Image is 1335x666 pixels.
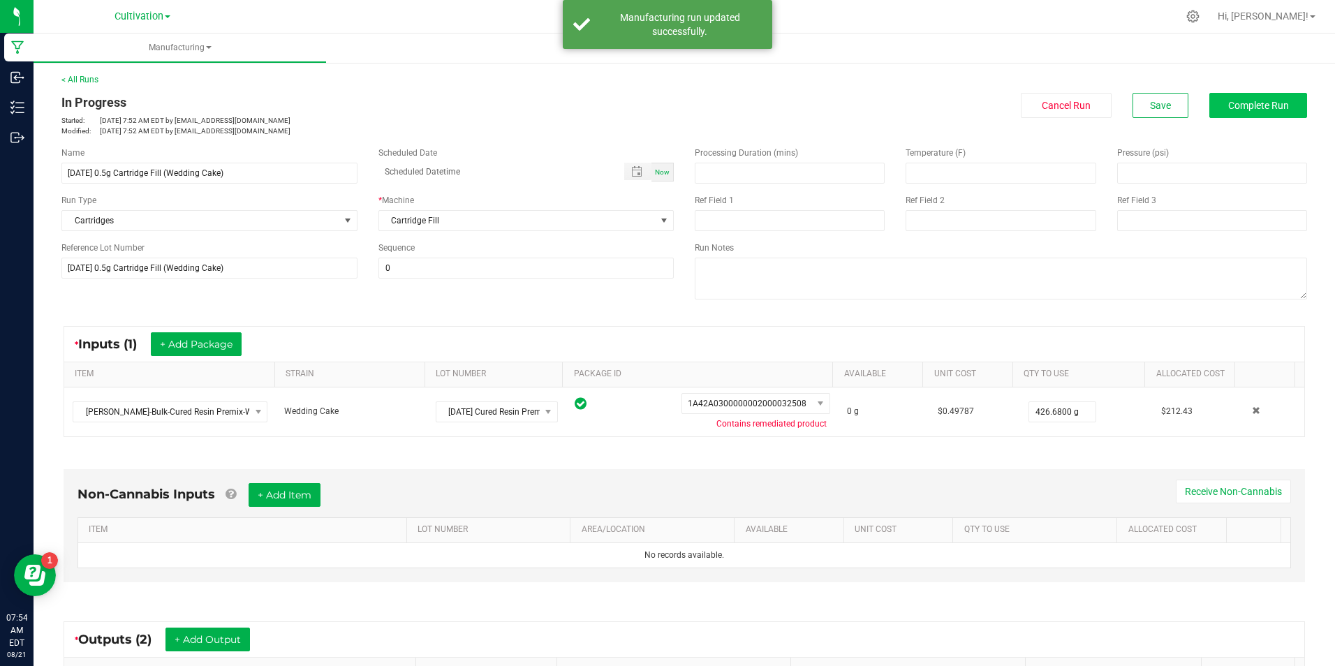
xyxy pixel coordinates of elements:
[1133,93,1188,118] button: Save
[78,543,1290,568] td: No records available.
[10,40,24,54] inline-svg: Manufacturing
[964,524,1112,535] a: QTY TO USESortable
[61,115,674,126] p: [DATE] 7:52 AM EDT by [EMAIL_ADDRESS][DOMAIN_NAME]
[938,406,974,416] span: $0.49787
[382,195,414,205] span: Machine
[1161,406,1193,416] span: $212.43
[1184,10,1202,23] div: Manage settings
[61,126,100,136] span: Modified:
[906,195,945,205] span: Ref Field 2
[165,628,250,651] button: + Add Output
[574,369,827,380] a: PACKAGE IDSortable
[6,649,27,660] p: 08/21
[78,487,215,502] span: Non-Cannabis Inputs
[695,148,798,158] span: Processing Duration (mins)
[10,71,24,84] inline-svg: Inbound
[61,115,100,126] span: Started:
[61,75,98,84] a: < All Runs
[10,131,24,145] inline-svg: Outbound
[436,369,557,380] a: LOT NUMBERSortable
[582,524,729,535] a: AREA/LOCATIONSortable
[1218,10,1308,22] span: Hi, [PERSON_NAME]!
[854,406,859,416] span: g
[1156,369,1230,380] a: Allocated CostSortable
[61,93,674,112] div: In Progress
[418,524,565,535] a: LOT NUMBERSortable
[906,148,966,158] span: Temperature (F)
[1021,93,1112,118] button: Cancel Run
[746,524,839,535] a: AVAILABLESortable
[41,552,58,569] iframe: Resource center unread badge
[378,243,415,253] span: Sequence
[1237,524,1276,535] a: Sortable
[1117,148,1169,158] span: Pressure (psi)
[151,332,242,356] button: + Add Package
[855,524,947,535] a: Unit CostSortable
[1150,100,1171,111] span: Save
[61,243,145,253] span: Reference Lot Number
[1228,100,1289,111] span: Complete Run
[681,393,830,414] span: NO DATA FOUND
[14,554,56,596] iframe: Resource center
[716,417,827,431] span: Contains remediated product
[1042,100,1091,111] span: Cancel Run
[284,406,339,416] span: Wedding Cake
[378,148,437,158] span: Scheduled Date
[6,612,27,649] p: 07:54 AM EDT
[695,243,734,253] span: Run Notes
[78,336,151,352] span: Inputs (1)
[624,163,651,180] span: Toggle popup
[34,34,326,63] a: Manufacturing
[10,101,24,114] inline-svg: Inventory
[61,194,96,207] span: Run Type
[73,402,249,422] span: [PERSON_NAME]-Bulk-Cured Resin Premix-Wedding Cake
[695,195,734,205] span: Ref Field 1
[34,42,326,54] span: Manufacturing
[89,524,401,535] a: ITEMSortable
[688,399,806,408] span: 1A42A0300000002000032508
[1176,480,1291,503] button: Receive Non-Cannabis
[249,483,320,507] button: + Add Item
[1128,524,1221,535] a: Allocated CostSortable
[379,211,656,230] span: Cartridge Fill
[1117,195,1156,205] span: Ref Field 3
[78,632,165,647] span: Outputs (2)
[378,163,610,180] input: Scheduled Datetime
[934,369,1008,380] a: Unit CostSortable
[1209,93,1307,118] button: Complete Run
[61,148,84,158] span: Name
[844,369,917,380] a: AVAILABLESortable
[1246,369,1289,380] a: Sortable
[115,10,163,22] span: Cultivation
[75,369,269,380] a: ITEMSortable
[436,402,540,422] span: [DATE] Cured Resin Premixes (OGK/ W. Cake)
[73,401,267,422] span: NO DATA FOUND
[598,10,762,38] div: Manufacturing run updated successfully.
[655,168,670,176] span: Now
[62,211,339,230] span: Cartridges
[61,126,674,136] p: [DATE] 7:52 AM EDT by [EMAIL_ADDRESS][DOMAIN_NAME]
[226,487,236,502] a: Add Non-Cannabis items that were also consumed in the run (e.g. gloves and packaging); Also add N...
[575,395,587,412] span: In Sync
[286,369,419,380] a: STRAINSortable
[847,406,852,416] span: 0
[1024,369,1139,380] a: QTY TO USESortable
